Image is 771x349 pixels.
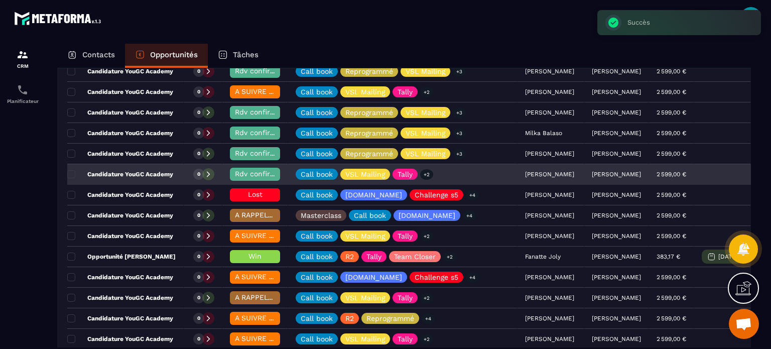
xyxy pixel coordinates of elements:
p: +2 [420,169,433,180]
span: Rdv confirmé ✅ [235,170,292,178]
p: Reprogrammé [345,109,393,116]
p: Reprogrammé [345,150,393,157]
p: Call book [301,88,333,95]
p: +3 [453,66,466,77]
img: logo [14,9,104,28]
p: 0 [197,232,200,240]
div: Ouvrir le chat [729,309,759,339]
p: 0 [197,88,200,95]
p: 2 599,00 € [657,171,686,178]
p: Candidature YouGC Academy [67,335,173,343]
p: 0 [197,68,200,75]
p: [PERSON_NAME] [592,274,641,281]
a: schedulerschedulerPlanificateur [3,76,43,111]
p: 2 599,00 € [657,232,686,240]
a: Tâches [208,44,269,68]
p: Reprogrammé [345,68,393,75]
p: 2 599,00 € [657,335,686,342]
p: Call book [301,335,333,342]
p: [PERSON_NAME] [592,130,641,137]
p: Tally [398,294,413,301]
p: [PERSON_NAME] [592,109,641,116]
a: Contacts [57,44,125,68]
p: Call book [301,253,333,260]
p: 0 [197,171,200,178]
p: [PERSON_NAME] [592,171,641,178]
p: 383,17 € [657,253,680,260]
p: Planificateur [3,98,43,104]
span: Rdv confirmé ✅ [235,149,292,157]
p: Candidature YouGC Academy [67,88,173,96]
p: +3 [453,149,466,159]
p: Tally [398,88,413,95]
p: 2 599,00 € [657,315,686,322]
p: Candidature YouGC Academy [67,170,173,178]
p: Candidature YouGC Academy [67,108,173,117]
p: [DOMAIN_NAME] [345,274,402,281]
p: Candidature YouGC Academy [67,211,173,219]
p: +2 [420,334,433,344]
p: Tally [398,171,413,178]
p: Opportunités [150,50,198,59]
p: 0 [197,130,200,137]
p: Candidature YouGC Academy [67,314,173,322]
p: Candidature YouGC Academy [67,67,173,75]
p: 2 599,00 € [657,274,686,281]
p: Reprogrammé [345,130,393,137]
p: 0 [197,253,200,260]
p: [PERSON_NAME] [592,232,641,240]
p: [DOMAIN_NAME] [399,212,455,219]
p: Candidature YouGC Academy [67,232,173,240]
p: 0 [197,294,200,301]
p: VSL Mailing [406,109,445,116]
span: Rdv confirmé ✅ [235,67,292,75]
img: formation [17,49,29,61]
p: Candidature YouGC Academy [67,150,173,158]
p: Call book [301,150,333,157]
a: Opportunités [125,44,208,68]
p: 2 599,00 € [657,150,686,157]
a: formationformationCRM [3,41,43,76]
p: VSL Mailing [406,68,445,75]
p: Reprogrammé [366,315,414,322]
p: 0 [197,274,200,281]
p: Call book [301,130,333,137]
span: Win [248,252,262,260]
p: 2 599,00 € [657,109,686,116]
p: [PERSON_NAME] [592,88,641,95]
p: Tally [366,253,381,260]
p: Call book [301,315,333,322]
p: +3 [453,107,466,118]
span: A SUIVRE ⏳ [235,231,278,240]
p: 2 599,00 € [657,68,686,75]
p: +2 [420,87,433,97]
span: A SUIVRE ⏳ [235,273,278,281]
p: +4 [466,272,479,283]
p: Tâches [233,50,259,59]
p: 0 [197,109,200,116]
p: Candidature YouGC Academy [67,294,173,302]
p: Call book [301,191,333,198]
p: +2 [443,252,456,262]
p: 0 [197,212,200,219]
p: 0 [197,191,200,198]
p: [PERSON_NAME] [592,150,641,157]
p: [PERSON_NAME] [592,335,641,342]
p: [PERSON_NAME] [592,191,641,198]
p: 0 [197,335,200,342]
p: +2 [420,293,433,303]
p: CRM [3,63,43,69]
p: Challenge s5 [415,191,458,198]
p: Call book [301,274,333,281]
p: Call book [301,294,333,301]
p: Call book [301,232,333,240]
p: 2 599,00 € [657,212,686,219]
p: VSL Mailing [406,130,445,137]
span: A RAPPELER/GHOST/NO SHOW✖️ [235,293,348,301]
span: A SUIVRE ⏳ [235,87,278,95]
p: VSL Mailing [345,294,385,301]
span: Lost [248,190,263,198]
p: Tally [398,232,413,240]
p: Call book [301,109,333,116]
span: A SUIVRE ⏳ [235,314,278,322]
